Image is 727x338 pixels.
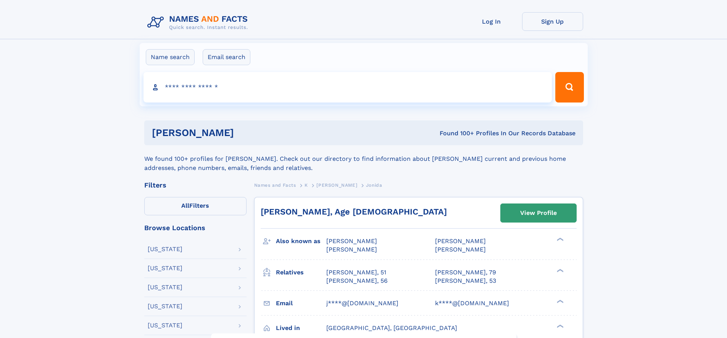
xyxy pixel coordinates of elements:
[148,246,182,252] div: [US_STATE]
[555,324,564,328] div: ❯
[144,12,254,33] img: Logo Names and Facts
[152,128,337,138] h1: [PERSON_NAME]
[435,268,496,277] a: [PERSON_NAME], 79
[435,246,486,253] span: [PERSON_NAME]
[501,204,576,222] a: View Profile
[276,297,326,310] h3: Email
[276,322,326,335] h3: Lived in
[435,237,486,245] span: [PERSON_NAME]
[181,202,189,209] span: All
[143,72,552,103] input: search input
[366,183,382,188] span: Jonida
[316,180,357,190] a: [PERSON_NAME]
[203,49,250,65] label: Email search
[148,265,182,271] div: [US_STATE]
[461,12,522,31] a: Log In
[522,12,583,31] a: Sign Up
[144,145,583,173] div: We found 100+ profiles for [PERSON_NAME]. Check out our directory to find information about [PERS...
[276,266,326,279] h3: Relatives
[254,180,296,190] a: Names and Facts
[316,183,357,188] span: [PERSON_NAME]
[146,49,195,65] label: Name search
[555,72,584,103] button: Search Button
[305,183,308,188] span: K
[555,299,564,304] div: ❯
[144,197,247,215] label: Filters
[148,322,182,328] div: [US_STATE]
[276,235,326,248] h3: Also known as
[555,237,564,242] div: ❯
[326,324,457,332] span: [GEOGRAPHIC_DATA], [GEOGRAPHIC_DATA]
[326,268,386,277] a: [PERSON_NAME], 51
[326,246,377,253] span: [PERSON_NAME]
[261,207,447,216] a: [PERSON_NAME], Age [DEMOGRAPHIC_DATA]
[520,204,557,222] div: View Profile
[144,182,247,189] div: Filters
[144,224,247,231] div: Browse Locations
[148,284,182,290] div: [US_STATE]
[305,180,308,190] a: K
[326,277,388,285] a: [PERSON_NAME], 56
[326,237,377,245] span: [PERSON_NAME]
[337,129,575,138] div: Found 100+ Profiles In Our Records Database
[435,277,496,285] a: [PERSON_NAME], 53
[555,268,564,273] div: ❯
[148,303,182,309] div: [US_STATE]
